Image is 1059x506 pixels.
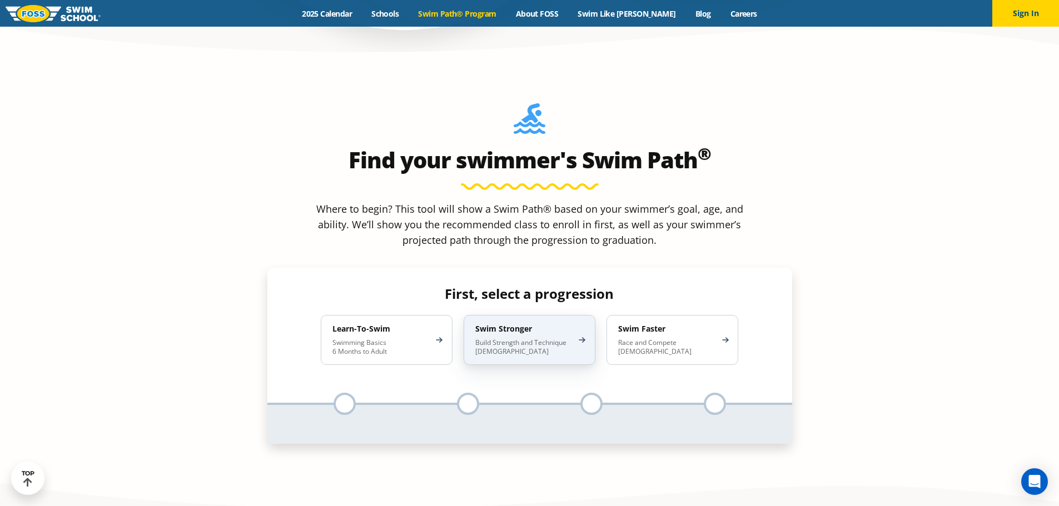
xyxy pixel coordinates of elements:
p: Where to begin? This tool will show a Swim Path® based on your swimmer’s goal, age, and ability. ... [312,201,748,248]
p: Swimming Basics 6 Months to Adult [332,338,430,356]
h4: First, select a progression [312,286,747,302]
a: 2025 Calendar [292,8,362,19]
a: Careers [720,8,767,19]
p: Build Strength and Technique [DEMOGRAPHIC_DATA] [475,338,573,356]
a: Blog [685,8,720,19]
h4: Learn-To-Swim [332,324,430,334]
sup: ® [698,142,711,165]
h2: Find your swimmer's Swim Path [267,147,792,173]
h4: Swim Faster [618,324,715,334]
p: Race and Compete [DEMOGRAPHIC_DATA] [618,338,715,356]
a: Swim Like [PERSON_NAME] [568,8,686,19]
div: TOP [22,470,34,487]
img: Foss-Location-Swimming-Pool-Person.svg [514,103,545,141]
h4: Swim Stronger [475,324,573,334]
a: Schools [362,8,409,19]
div: Open Intercom Messenger [1021,468,1048,495]
img: FOSS Swim School Logo [6,5,101,22]
a: Swim Path® Program [409,8,506,19]
a: About FOSS [506,8,568,19]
